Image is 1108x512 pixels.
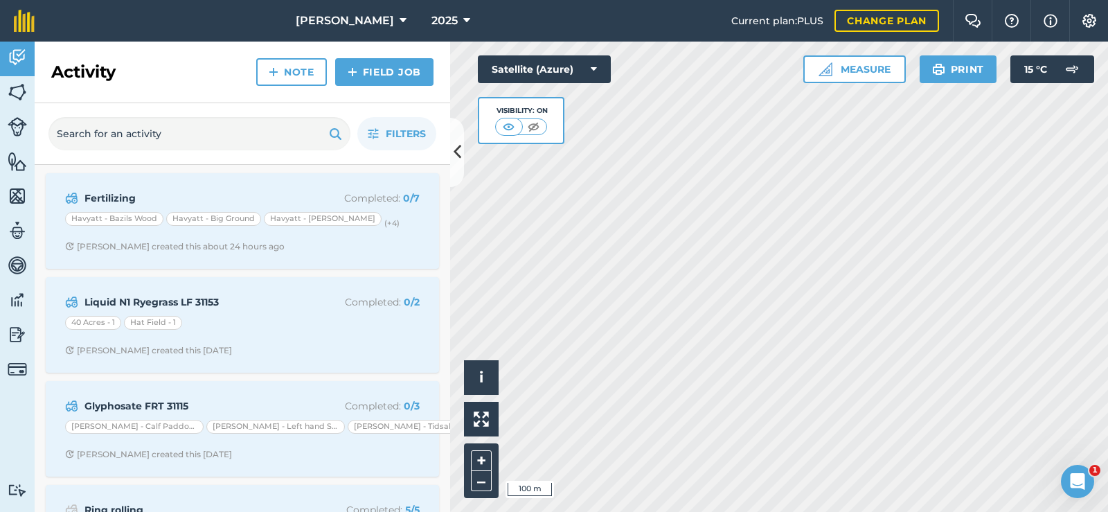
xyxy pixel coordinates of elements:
img: Ruler icon [819,62,832,76]
img: svg+xml;base64,PHN2ZyB4bWxucz0iaHR0cDovL3d3dy53My5vcmcvMjAwMC9zdmciIHdpZHRoPSI1MCIgaGVpZ2h0PSI0MC... [500,120,517,134]
span: 1 [1089,465,1100,476]
div: [PERSON_NAME] - Tidsals [348,420,461,434]
p: Completed : [310,294,420,310]
span: 2025 [431,12,458,29]
img: Clock with arrow pointing clockwise [65,346,74,355]
strong: 0 / 7 [403,192,420,204]
img: svg+xml;base64,PHN2ZyB4bWxucz0iaHR0cDovL3d3dy53My5vcmcvMjAwMC9zdmciIHdpZHRoPSI1NiIgaGVpZ2h0PSI2MC... [8,151,27,172]
img: svg+xml;base64,PD94bWwgdmVyc2lvbj0iMS4wIiBlbmNvZGluZz0idXRmLTgiPz4KPCEtLSBHZW5lcmF0b3I6IEFkb2JlIE... [8,360,27,379]
img: svg+xml;base64,PD94bWwgdmVyc2lvbj0iMS4wIiBlbmNvZGluZz0idXRmLTgiPz4KPCEtLSBHZW5lcmF0b3I6IEFkb2JlIE... [8,324,27,345]
button: + [471,450,492,471]
img: Two speech bubbles overlapping with the left bubble in the forefront [965,14,981,28]
div: [PERSON_NAME] created this [DATE] [65,345,232,356]
div: Havyatt - Bazils Wood [65,212,163,226]
img: svg+xml;base64,PD94bWwgdmVyc2lvbj0iMS4wIiBlbmNvZGluZz0idXRmLTgiPz4KPCEtLSBHZW5lcmF0b3I6IEFkb2JlIE... [8,290,27,310]
div: Hat Field - 1 [124,316,182,330]
button: Measure [803,55,906,83]
div: [PERSON_NAME] created this about 24 hours ago [65,241,285,252]
div: Visibility: On [495,105,548,116]
img: svg+xml;base64,PHN2ZyB4bWxucz0iaHR0cDovL3d3dy53My5vcmcvMjAwMC9zdmciIHdpZHRoPSIxOSIgaGVpZ2h0PSIyNC... [329,125,342,142]
img: svg+xml;base64,PD94bWwgdmVyc2lvbj0iMS4wIiBlbmNvZGluZz0idXRmLTgiPz4KPCEtLSBHZW5lcmF0b3I6IEFkb2JlIE... [8,255,27,276]
div: Havyatt - Big Ground [166,212,261,226]
img: fieldmargin Logo [14,10,35,32]
p: Completed : [310,191,420,206]
img: svg+xml;base64,PHN2ZyB4bWxucz0iaHR0cDovL3d3dy53My5vcmcvMjAwMC9zdmciIHdpZHRoPSIxNyIgaGVpZ2h0PSIxNy... [1044,12,1057,29]
img: A cog icon [1081,14,1098,28]
span: 15 ° C [1024,55,1047,83]
img: svg+xml;base64,PD94bWwgdmVyc2lvbj0iMS4wIiBlbmNvZGluZz0idXRmLTgiPz4KPCEtLSBHZW5lcmF0b3I6IEFkb2JlIE... [65,190,78,206]
button: Satellite (Azure) [478,55,611,83]
img: svg+xml;base64,PD94bWwgdmVyc2lvbj0iMS4wIiBlbmNvZGluZz0idXRmLTgiPz4KPCEtLSBHZW5lcmF0b3I6IEFkb2JlIE... [8,484,27,497]
iframe: Intercom live chat [1061,465,1094,498]
img: svg+xml;base64,PHN2ZyB4bWxucz0iaHR0cDovL3d3dy53My5vcmcvMjAwMC9zdmciIHdpZHRoPSIxNCIgaGVpZ2h0PSIyNC... [348,64,357,80]
h2: Activity [51,61,116,83]
img: Four arrows, one pointing top left, one top right, one bottom right and the last bottom left [474,412,489,427]
strong: 0 / 3 [404,400,420,412]
strong: Liquid N1 Ryegrass LF 31153 [84,294,304,310]
img: svg+xml;base64,PD94bWwgdmVyc2lvbj0iMS4wIiBlbmNvZGluZz0idXRmLTgiPz4KPCEtLSBHZW5lcmF0b3I6IEFkb2JlIE... [1058,55,1086,83]
button: 15 °C [1010,55,1094,83]
small: (+ 4 ) [384,218,400,228]
img: Clock with arrow pointing clockwise [65,242,74,251]
strong: Glyphosate FRT 31115 [84,398,304,414]
button: Print [920,55,997,83]
a: Change plan [834,10,939,32]
img: svg+xml;base64,PD94bWwgdmVyc2lvbj0iMS4wIiBlbmNvZGluZz0idXRmLTgiPz4KPCEtLSBHZW5lcmF0b3I6IEFkb2JlIE... [8,117,27,136]
input: Search for an activity [48,117,350,150]
img: A question mark icon [1003,14,1020,28]
div: [PERSON_NAME] - Left hand Side [206,420,345,434]
strong: 0 / 2 [404,296,420,308]
img: Clock with arrow pointing clockwise [65,450,74,459]
img: svg+xml;base64,PHN2ZyB4bWxucz0iaHR0cDovL3d3dy53My5vcmcvMjAwMC9zdmciIHdpZHRoPSIxOSIgaGVpZ2h0PSIyNC... [932,61,945,78]
span: [PERSON_NAME] [296,12,394,29]
img: svg+xml;base64,PD94bWwgdmVyc2lvbj0iMS4wIiBlbmNvZGluZz0idXRmLTgiPz4KPCEtLSBHZW5lcmF0b3I6IEFkb2JlIE... [65,398,78,414]
img: svg+xml;base64,PHN2ZyB4bWxucz0iaHR0cDovL3d3dy53My5vcmcvMjAwMC9zdmciIHdpZHRoPSIxNCIgaGVpZ2h0PSIyNC... [269,64,278,80]
img: svg+xml;base64,PHN2ZyB4bWxucz0iaHR0cDovL3d3dy53My5vcmcvMjAwMC9zdmciIHdpZHRoPSI1NiIgaGVpZ2h0PSI2MC... [8,82,27,103]
a: Field Job [335,58,434,86]
span: i [479,369,483,386]
img: svg+xml;base64,PHN2ZyB4bWxucz0iaHR0cDovL3d3dy53My5vcmcvMjAwMC9zdmciIHdpZHRoPSI1MCIgaGVpZ2h0PSI0MC... [525,120,542,134]
img: svg+xml;base64,PHN2ZyB4bWxucz0iaHR0cDovL3d3dy53My5vcmcvMjAwMC9zdmciIHdpZHRoPSI1NiIgaGVpZ2h0PSI2MC... [8,186,27,206]
a: FertilizingCompleted: 0/7Havyatt - Bazils WoodHavyatt - Big GroundHavyatt - [PERSON_NAME](+4)Cloc... [54,182,431,261]
img: svg+xml;base64,PD94bWwgdmVyc2lvbj0iMS4wIiBlbmNvZGluZz0idXRmLTgiPz4KPCEtLSBHZW5lcmF0b3I6IEFkb2JlIE... [8,220,27,241]
img: svg+xml;base64,PD94bWwgdmVyc2lvbj0iMS4wIiBlbmNvZGluZz0idXRmLTgiPz4KPCEtLSBHZW5lcmF0b3I6IEFkb2JlIE... [8,47,27,68]
a: Liquid N1 Ryegrass LF 31153Completed: 0/240 Acres - 1Hat Field - 1Clock with arrow pointing clock... [54,285,431,364]
p: Completed : [310,398,420,414]
div: [PERSON_NAME] created this [DATE] [65,449,232,460]
strong: Fertilizing [84,191,304,206]
div: Havyatt - [PERSON_NAME] [264,212,382,226]
div: [PERSON_NAME] - Calf Paddock [65,420,204,434]
img: svg+xml;base64,PD94bWwgdmVyc2lvbj0iMS4wIiBlbmNvZGluZz0idXRmLTgiPz4KPCEtLSBHZW5lcmF0b3I6IEFkb2JlIE... [65,294,78,310]
span: Filters [386,126,426,141]
span: Current plan : PLUS [731,13,823,28]
button: Filters [357,117,436,150]
a: Glyphosate FRT 31115Completed: 0/3[PERSON_NAME] - Calf Paddock[PERSON_NAME] - Left hand Side[PERS... [54,389,431,468]
div: 40 Acres - 1 [65,316,121,330]
a: Note [256,58,327,86]
button: i [464,360,499,395]
button: – [471,471,492,491]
